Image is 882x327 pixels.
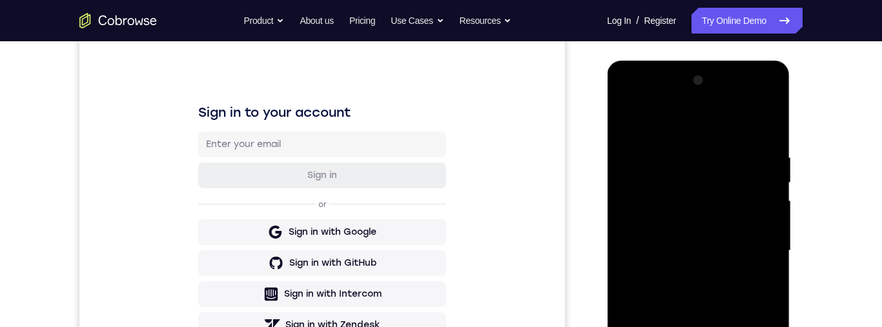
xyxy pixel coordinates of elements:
[205,273,302,286] div: Sign in with Intercom
[119,148,367,173] button: Sign in
[79,13,157,28] a: Go to the home page
[119,204,367,230] button: Sign in with Google
[119,266,367,292] button: Sign in with Intercom
[210,242,297,255] div: Sign in with GitHub
[636,13,639,28] span: /
[391,8,444,34] button: Use Cases
[119,297,367,323] button: Sign in with Zendesk
[244,8,285,34] button: Product
[607,8,631,34] a: Log In
[206,304,301,317] div: Sign in with Zendesk
[119,88,367,106] h1: Sign in to your account
[119,235,367,261] button: Sign in with GitHub
[236,184,250,195] p: or
[644,8,676,34] a: Register
[127,123,359,136] input: Enter your email
[300,8,333,34] a: About us
[209,211,297,224] div: Sign in with Google
[460,8,512,34] button: Resources
[692,8,803,34] a: Try Online Demo
[349,8,375,34] a: Pricing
